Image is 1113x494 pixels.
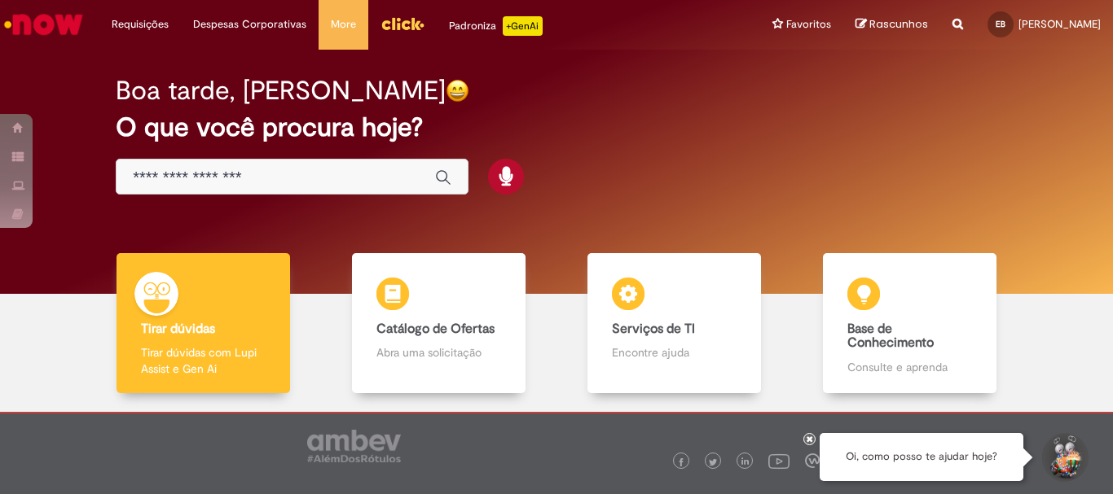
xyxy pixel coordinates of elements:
[612,344,736,361] p: Encontre ajuda
[847,321,934,352] b: Base de Conhecimento
[768,450,790,471] img: logo_footer_youtube.png
[709,458,717,466] img: logo_footer_twitter.png
[856,17,928,33] a: Rascunhos
[792,253,1027,394] a: Base de Conhecimento Consulte e aprenda
[116,113,997,142] h2: O que você procura hoje?
[612,321,695,337] b: Serviços de TI
[116,77,446,105] h2: Boa tarde, [PERSON_NAME]
[786,16,831,33] span: Favoritos
[376,321,495,337] b: Catálogo de Ofertas
[805,453,820,468] img: logo_footer_workplace.png
[307,430,401,462] img: logo_footer_ambev_rotulo_gray.png
[449,16,543,36] div: Padroniza
[820,433,1023,481] div: Oi, como posso te ajudar hoje?
[141,344,265,377] p: Tirar dúvidas com Lupi Assist e Gen Ai
[141,321,215,337] b: Tirar dúvidas
[556,253,792,394] a: Serviços de TI Encontre ajuda
[376,344,500,361] p: Abra uma solicitação
[1018,17,1101,31] span: [PERSON_NAME]
[869,16,928,32] span: Rascunhos
[503,16,543,36] p: +GenAi
[193,16,306,33] span: Despesas Corporativas
[321,253,556,394] a: Catálogo de Ofertas Abra uma solicitação
[112,16,169,33] span: Requisições
[677,458,685,466] img: logo_footer_facebook.png
[446,79,469,103] img: happy-face.png
[86,253,321,394] a: Tirar dúvidas Tirar dúvidas com Lupi Assist e Gen Ai
[996,19,1005,29] span: EB
[1040,433,1089,482] button: Iniciar Conversa de Suporte
[847,359,971,375] p: Consulte e aprenda
[2,8,86,41] img: ServiceNow
[741,457,750,467] img: logo_footer_linkedin.png
[381,11,425,36] img: click_logo_yellow_360x200.png
[331,16,356,33] span: More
